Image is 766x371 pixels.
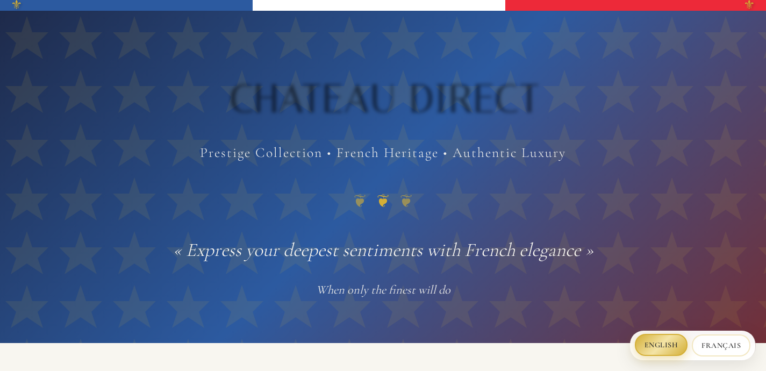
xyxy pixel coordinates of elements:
p: « Express your deepest sentiments with French elegance » [28,237,738,263]
button: Switch to English [635,334,688,356]
p: Prestige Collection • French Heritage • Authentic Luxury [28,141,738,165]
div: Language Selection [630,331,756,360]
div: ❦ [28,186,738,215]
button: Changer en Français [692,334,750,356]
p: When only the finest will do [28,280,738,300]
h1: CHATEAU DIRECT [28,65,738,130]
